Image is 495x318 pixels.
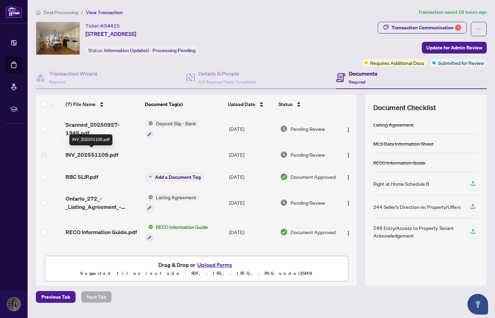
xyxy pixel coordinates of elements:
button: Next Tab [81,291,112,303]
button: Previous Tab [36,291,76,303]
th: (7) File Name [63,95,142,114]
span: (7) File Name [66,100,96,108]
img: Document Status [280,173,288,181]
img: Profile Icon [7,298,20,311]
img: Logo [346,127,351,133]
button: Status IconDeposit Slip - Bank [146,119,199,138]
img: IMG-C12401363_1.jpg [36,22,80,55]
th: Upload Date [225,95,276,114]
span: Pending Review [290,199,325,206]
img: Logo [346,175,351,180]
img: Logo [346,153,351,158]
img: Document Status [280,151,288,158]
span: View Transaction [86,9,123,16]
div: Listing Agreement [373,121,414,128]
button: Logo [343,227,354,238]
span: INV_202551109.pdf [66,151,118,159]
img: Status Icon [146,193,153,201]
img: Logo [346,230,351,236]
img: Status Icon [146,223,153,231]
div: 248 Entry/Access to Property Tenant Acknowledgement [373,224,462,239]
button: Transaction Communication1 [378,22,467,33]
img: Document Status [280,199,288,206]
img: Document Status [280,228,288,236]
span: Status [278,100,293,108]
article: Transaction saved 18 hours ago [418,8,487,16]
button: Status IconRECO Information Guide [146,223,211,242]
span: Scanned_20250927-1345.pdf [66,121,140,137]
div: INV_202551109.pdf [69,134,112,145]
span: Pending Review [290,151,325,158]
h4: Transaction Wizard [49,69,98,78]
span: RECO Information Guide.pdf [66,228,137,236]
span: Drag & Drop orUpload FormsSupported files include .PDF, .JPG, .JPEG, .PNG under25MB [44,256,348,282]
span: Document Approved [290,173,336,181]
button: Open asap [467,294,488,315]
span: Deposit Slip - Bank [153,119,199,127]
button: Logo [343,149,354,160]
img: Document Status [280,125,288,133]
span: 4/4 Required Fields Completed [198,79,256,85]
span: Drag & Drop or [158,260,234,269]
span: Add a Document Tag [155,175,201,180]
span: Required [349,79,365,85]
img: Status Icon [146,119,153,127]
h4: Documents [349,69,377,78]
span: ellipsis [476,27,481,31]
span: 54415 [104,23,120,29]
div: 1 [455,25,461,31]
span: [STREET_ADDRESS] [86,30,136,38]
p: Supported files include .PDF, .JPG, .JPEG, .PNG under 25 MB [49,269,344,278]
button: Upload Forms [195,260,234,269]
span: Ontario_272_-_Listing_Agreement_-_Landlord_Designated_Representation_Agreement.pdf [66,194,140,211]
li: / [81,8,83,16]
span: Update for Admin Review [426,42,482,53]
button: Logo [343,171,354,182]
div: RECO Information Guide [373,159,425,166]
div: Ticket #: [86,22,120,30]
td: [DATE] [226,144,277,166]
span: Deal Processing [43,9,78,16]
div: MLS Data Information Sheet [373,140,434,147]
span: Required [49,79,66,85]
img: Logo [346,201,351,206]
th: Status [276,95,337,114]
span: Upload Date [228,100,255,108]
button: Logo [343,197,354,208]
td: [DATE] [226,247,277,277]
span: Document Checklist [373,103,436,113]
img: logo [6,5,22,18]
h4: Details & People [198,69,256,78]
div: Status: [86,46,198,55]
span: Submitted for Review [438,59,484,67]
button: Update for Admin Review [422,42,487,54]
span: Pending Review [290,125,325,133]
button: Status IconListing Agreement [146,193,199,212]
button: Logo [343,123,354,134]
span: Listing Agreement [153,193,199,201]
div: 244 Seller’s Direction re: Property/Offers [373,203,461,211]
span: Requires Additional Docs [370,59,424,67]
span: home [36,10,41,15]
span: Document Approved [290,228,336,236]
td: [DATE] [226,114,277,144]
span: RECO Information Guide [153,223,211,231]
th: Document Tag(s) [142,95,225,114]
td: [DATE] [226,166,277,188]
div: Right at Home Schedule B [373,180,429,187]
td: [DATE] [226,188,277,218]
td: [DATE] [226,218,277,247]
span: plus [149,175,152,179]
span: Previous Tab [41,291,70,302]
span: RBC SLIP.pdf [66,173,98,181]
button: Add a Document Tag [146,173,204,181]
button: Add a Document Tag [146,172,204,181]
div: Transaction Communication [392,22,461,33]
span: Information Updated - Processing Pending [104,47,196,54]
